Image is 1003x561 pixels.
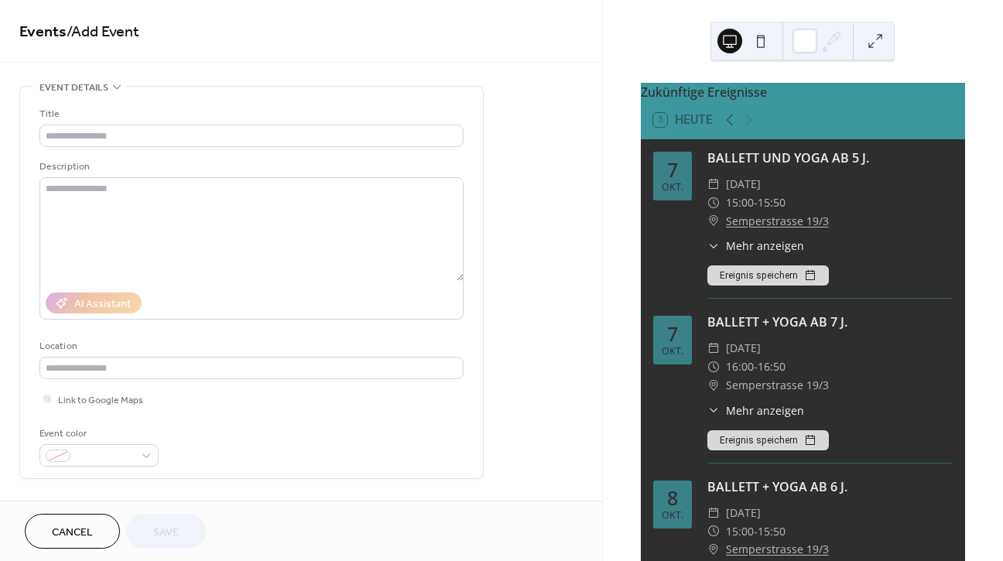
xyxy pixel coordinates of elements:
div: Location [39,338,460,354]
a: Semperstrasse 19/3 [726,540,829,559]
div: BALLETT UND YOGA AB 5 J. [707,149,953,167]
div: ​ [707,402,720,419]
span: 15:50 [758,193,786,212]
span: [DATE] [726,504,761,522]
a: Semperstrasse 19/3 [726,212,829,231]
div: ​ [707,504,720,522]
div: Okt. [662,347,683,357]
span: - [754,522,758,541]
span: [DATE] [726,175,761,193]
div: ​ [707,376,720,395]
span: 15:50 [758,522,786,541]
button: Ereignis speichern [707,265,829,286]
button: Ereignis speichern [707,430,829,450]
div: ​ [707,339,720,357]
span: Cancel [52,525,93,541]
span: 15:00 [726,193,754,212]
div: Zukünftige Ereignisse [641,83,965,101]
span: 16:50 [758,357,786,376]
span: 15:00 [726,522,754,541]
div: Description [39,159,460,175]
a: Events [19,17,67,47]
div: ​ [707,212,720,231]
div: ​ [707,238,720,254]
div: BALLETT + YOGA AB 7 J. [707,313,953,331]
div: Okt. [662,511,683,521]
span: Event details [39,80,108,96]
div: 8 [667,488,678,508]
span: Date and time [39,498,108,514]
button: Cancel [25,514,120,549]
div: BALLETT + YOGA AB 6 J. [707,477,953,496]
div: 7 [667,160,678,180]
div: Event color [39,426,156,442]
span: - [754,357,758,376]
div: 7 [667,324,678,344]
span: Mehr anzeigen [726,402,804,419]
div: Okt. [662,183,683,193]
span: Semperstrasse 19/3 [726,376,829,395]
button: ​Mehr anzeigen [707,402,804,419]
div: ​ [707,193,720,212]
div: ​ [707,175,720,193]
span: [DATE] [726,339,761,357]
span: / Add Event [67,17,139,47]
button: ​Mehr anzeigen [707,238,804,254]
span: 16:00 [726,357,754,376]
span: Link to Google Maps [58,392,143,409]
div: ​ [707,522,720,541]
div: ​ [707,357,720,376]
span: - [754,193,758,212]
div: ​ [707,540,720,559]
span: Mehr anzeigen [726,238,804,254]
div: Title [39,106,460,122]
